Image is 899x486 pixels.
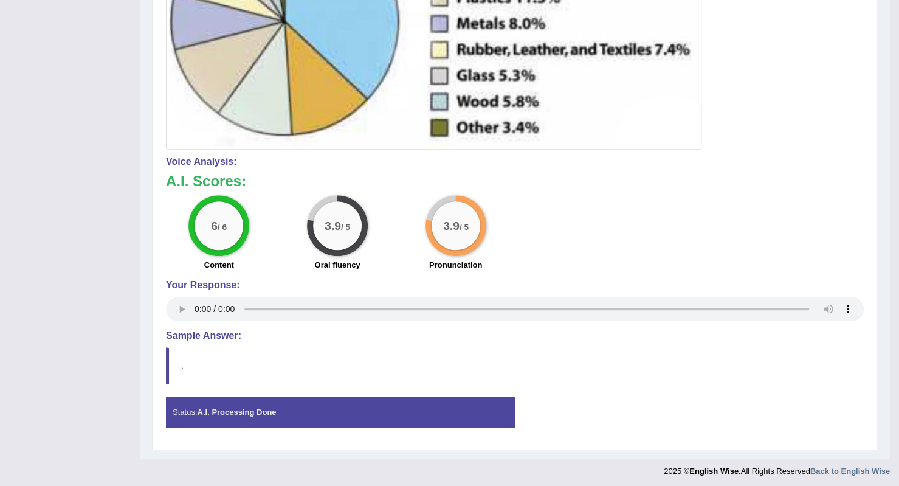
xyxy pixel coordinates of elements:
[429,259,482,271] label: Pronunciation
[325,219,341,232] big: 3.9
[314,259,360,271] label: Oral fluency
[166,397,515,428] div: Status:
[689,467,740,476] strong: English Wise.
[341,222,350,231] small: / 5
[664,459,890,477] div: 2025 © All Rights Reserved
[211,219,218,232] big: 6
[810,467,890,476] a: Back to English Wise
[197,408,276,417] strong: A.I. Processing Done
[218,222,227,231] small: / 6
[166,156,864,167] h4: Voice Analysis:
[166,347,864,384] blockquote: .
[166,280,864,291] h4: Your Response:
[459,222,468,231] small: / 5
[166,173,246,189] b: A.I. Scores:
[166,330,864,341] h4: Sample Answer:
[204,259,234,271] label: Content
[443,219,460,232] big: 3.9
